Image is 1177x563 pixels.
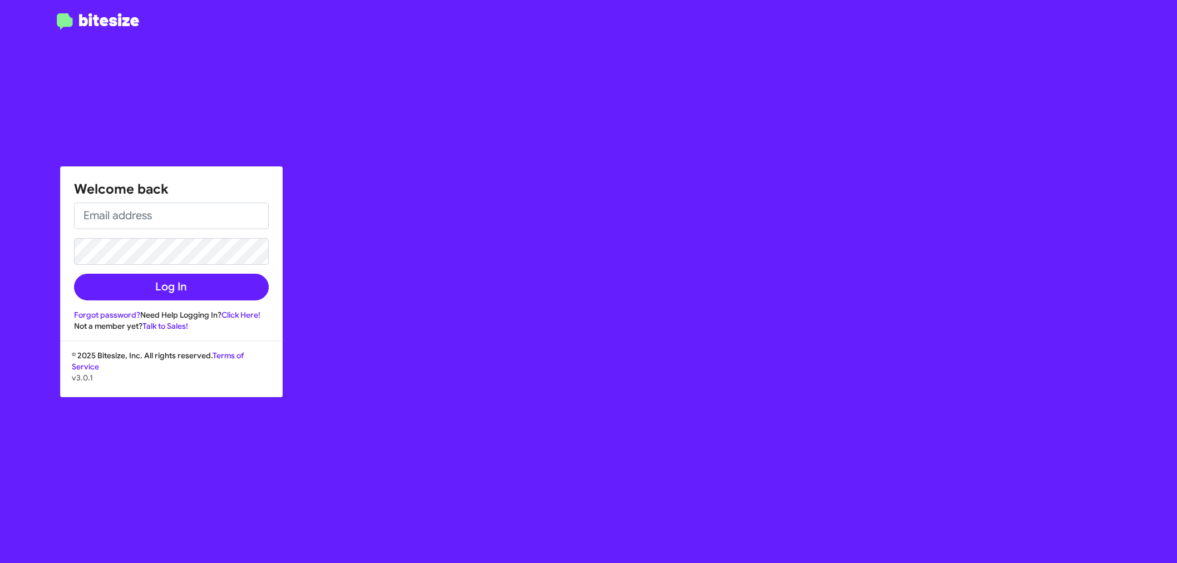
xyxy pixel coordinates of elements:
input: Email address [74,203,269,229]
a: Forgot password? [74,310,140,320]
div: Not a member yet? [74,320,269,332]
a: Click Here! [221,310,260,320]
div: Need Help Logging In? [74,309,269,320]
h1: Welcome back [74,180,269,198]
a: Talk to Sales! [142,321,188,331]
p: v3.0.1 [72,372,271,383]
button: Log In [74,274,269,300]
div: © 2025 Bitesize, Inc. All rights reserved. [61,350,282,397]
a: Terms of Service [72,350,244,372]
